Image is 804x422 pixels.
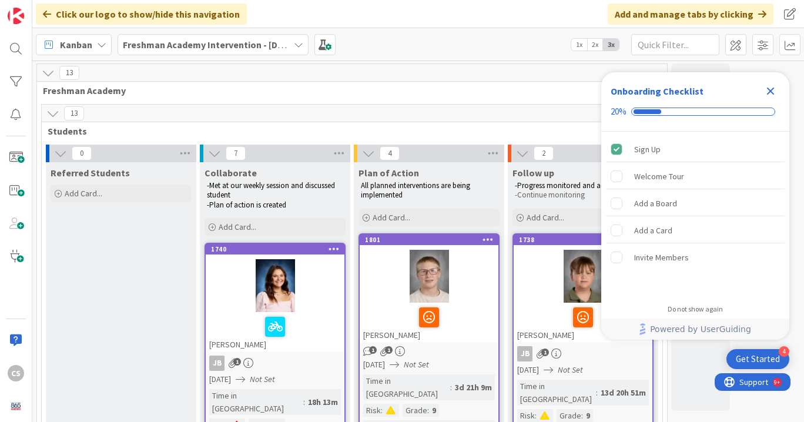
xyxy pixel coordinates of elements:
[514,303,652,343] div: [PERSON_NAME]
[535,409,537,422] span: :
[209,373,231,386] span: [DATE]
[385,346,393,354] span: 1
[606,245,785,270] div: Invite Members is incomplete.
[211,245,344,253] div: 1740
[369,346,377,354] span: 1
[403,404,427,417] div: Grade
[515,190,651,200] p: -Continue monitoring
[226,146,246,160] span: 7
[404,359,429,370] i: Not Set
[361,180,472,200] span: All planned interventions are being implemented
[452,381,495,394] div: 3d 21h 9m
[360,235,498,343] div: 1801[PERSON_NAME]
[8,8,24,24] img: Visit kanbanzone.com
[363,374,450,400] div: Time in [GEOGRAPHIC_DATA]
[381,404,383,417] span: :
[557,409,581,422] div: Grade
[205,167,257,179] span: Collaborate
[598,386,649,399] div: 13d 20h 51m
[363,404,381,417] div: Risk
[517,380,596,406] div: Time in [GEOGRAPHIC_DATA]
[363,359,385,371] span: [DATE]
[607,319,783,340] a: Powered by UserGuiding
[48,125,648,137] span: Students
[59,66,79,80] span: 13
[517,346,532,361] div: JB
[517,364,539,376] span: [DATE]
[606,190,785,216] div: Add a Board is incomplete.
[365,236,498,244] div: 1801
[8,365,24,381] div: CS
[250,374,275,384] i: Not Set
[359,167,419,179] span: Plan of Action
[581,409,583,422] span: :
[571,39,587,51] span: 1x
[360,303,498,343] div: [PERSON_NAME]
[209,356,225,371] div: JB
[650,322,751,336] span: Powered by UserGuiding
[527,212,564,223] span: Add Card...
[429,404,439,417] div: 9
[611,106,780,117] div: Checklist progress: 20%
[603,39,619,51] span: 3x
[51,167,130,179] span: Referred Students
[761,82,780,101] div: Close Checklist
[515,180,624,190] span: -Progress monitored and adjusted
[606,136,785,162] div: Sign Up is complete.
[587,39,603,51] span: 2x
[611,84,704,98] div: Onboarding Checklist
[517,409,535,422] div: Risk
[634,142,661,156] div: Sign Up
[8,398,24,414] img: avatar
[558,364,583,375] i: Not Set
[736,353,780,365] div: Get Started
[726,349,789,369] div: Open Get Started checklist, remaining modules: 4
[514,235,652,343] div: 1738[PERSON_NAME]
[64,106,84,120] span: 13
[206,244,344,254] div: 1740
[219,222,256,232] span: Add Card...
[601,319,789,340] div: Footer
[123,39,327,51] b: Freshman Academy Intervention - [DATE]-[DATE]
[519,236,652,244] div: 1738
[206,244,344,352] div: 1740[PERSON_NAME]
[583,409,593,422] div: 9
[668,304,723,314] div: Do not show again
[60,38,92,52] span: Kanban
[634,250,689,264] div: Invite Members
[514,346,652,361] div: JB
[65,188,102,199] span: Add Card...
[36,4,247,25] div: Click our logo to show/hide this navigation
[303,396,305,408] span: :
[59,5,65,14] div: 9+
[541,349,549,356] span: 1
[611,106,627,117] div: 20%
[534,146,554,160] span: 2
[450,381,452,394] span: :
[206,312,344,352] div: [PERSON_NAME]
[606,163,785,189] div: Welcome Tour is incomplete.
[514,235,652,245] div: 1738
[512,167,554,179] span: Follow up
[207,180,337,200] span: -Met at our weekly session and discussed student
[305,396,341,408] div: 18h 13m
[209,389,303,415] div: Time in [GEOGRAPHIC_DATA]
[233,358,241,366] span: 1
[631,34,719,55] input: Quick Filter...
[25,2,53,16] span: Support
[373,212,410,223] span: Add Card...
[779,346,789,357] div: 4
[601,132,789,297] div: Checklist items
[608,4,773,25] div: Add and manage tabs by clicking
[634,223,672,237] div: Add a Card
[43,85,652,96] span: Freshman Academy
[634,196,677,210] div: Add a Board
[606,217,785,243] div: Add a Card is incomplete.
[72,146,92,160] span: 0
[206,356,344,371] div: JB
[360,235,498,245] div: 1801
[427,404,429,417] span: :
[601,72,789,340] div: Checklist Container
[207,200,286,210] span: -Plan of action is created
[634,169,684,183] div: Welcome Tour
